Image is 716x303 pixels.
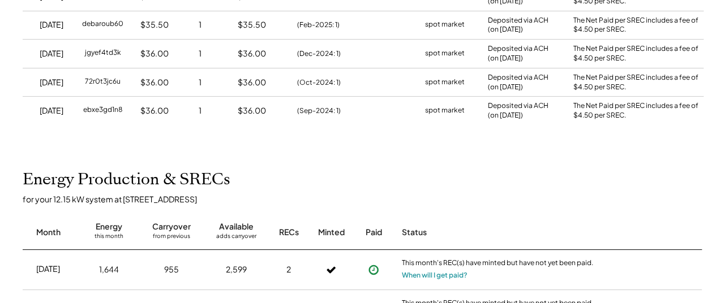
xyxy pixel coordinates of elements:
[226,264,247,275] div: 2,599
[573,16,704,35] div: The Net Paid per SREC includes a fee of $4.50 per SREC.
[488,101,548,120] div: Deposited via ACH (on [DATE])
[318,227,345,238] div: Minted
[199,48,201,59] div: 1
[425,77,465,88] div: spot market
[573,101,704,120] div: The Net Paid per SREC includes a fee of $4.50 per SREC.
[488,73,548,92] div: Deposited via ACH (on [DATE])
[83,105,123,116] div: ebxe3gd1n8
[40,48,63,59] div: [DATE]
[40,105,63,116] div: [DATE]
[40,19,63,31] div: [DATE]
[402,270,468,281] button: When will I get paid?
[297,49,341,59] div: (Dec-2024: 1)
[238,77,266,88] div: $36.00
[199,19,201,31] div: 1
[366,227,382,238] div: Paid
[238,19,266,31] div: $35.50
[140,77,169,88] div: $36.00
[573,73,704,92] div: The Net Paid per SREC includes a fee of $4.50 per SREC.
[402,227,594,238] div: Status
[36,263,60,275] div: [DATE]
[140,19,169,31] div: $35.50
[40,77,63,88] div: [DATE]
[297,20,340,30] div: (Feb-2025: 1)
[425,105,465,116] div: spot market
[96,221,122,232] div: Energy
[402,258,594,270] div: This month's REC(s) have minted but have not yet been paid.
[365,261,382,278] button: Payment approved, but not yet initiated.
[488,16,548,35] div: Deposited via ACH (on [DATE])
[488,44,548,63] div: Deposited via ACH (on [DATE])
[85,77,121,88] div: 72r0t3jc6u
[82,19,123,31] div: debaroub60
[297,77,341,88] div: (Oct-2024: 1)
[140,48,169,59] div: $36.00
[297,106,341,116] div: (Sep-2024: 1)
[36,227,61,238] div: Month
[573,44,704,63] div: The Net Paid per SREC includes a fee of $4.50 per SREC.
[425,48,465,59] div: spot market
[425,19,465,31] div: spot market
[219,221,254,232] div: Available
[199,105,201,116] div: 1
[216,232,256,244] div: adds carryover
[23,170,230,189] h2: Energy Production & SRECs
[199,77,201,88] div: 1
[153,232,190,244] div: from previous
[85,48,121,59] div: jgyef4td3k
[152,221,191,232] div: Carryover
[164,264,179,275] div: 955
[286,264,291,275] div: 2
[140,105,169,116] div: $36.00
[238,48,266,59] div: $36.00
[23,194,713,204] div: for your 12.15 kW system at [STREET_ADDRESS]
[99,264,119,275] div: 1,644
[95,232,123,244] div: this month
[238,105,266,116] div: $36.00
[279,227,299,238] div: RECs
